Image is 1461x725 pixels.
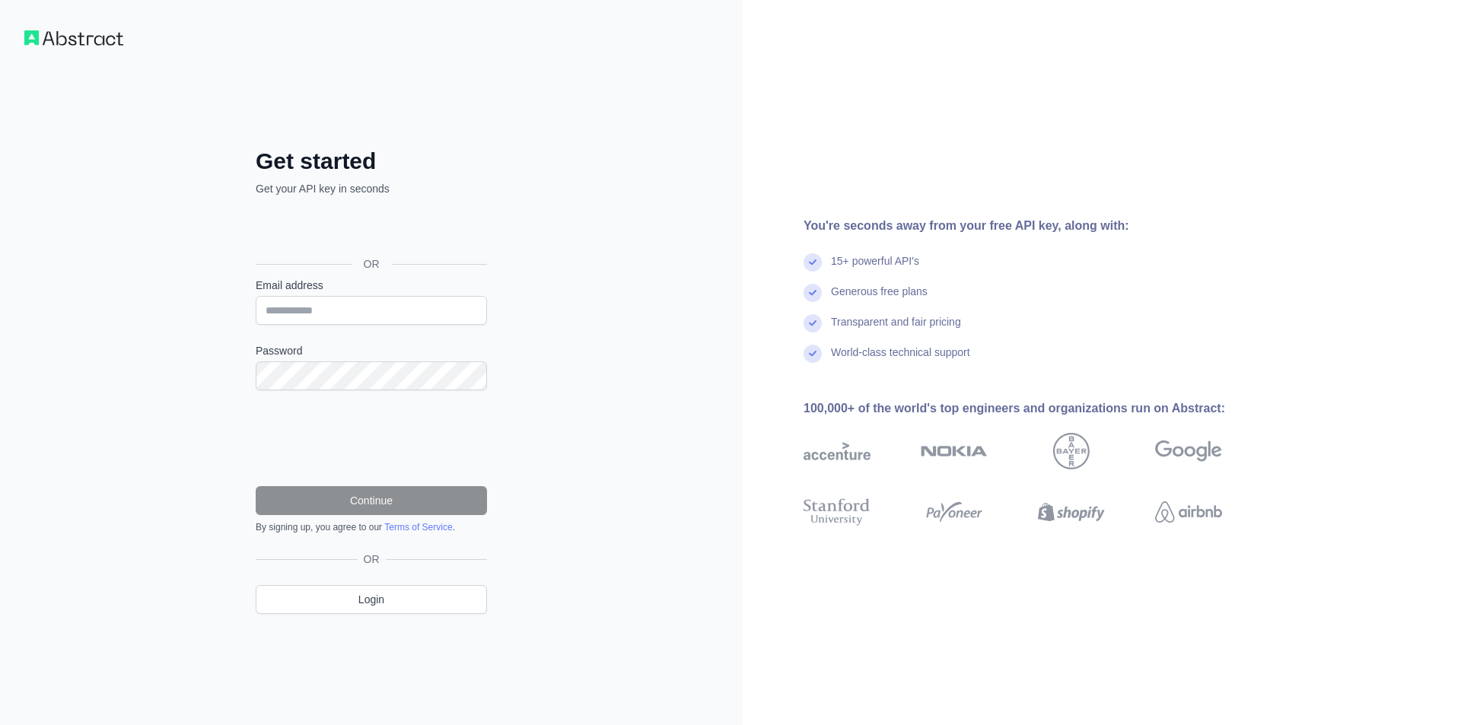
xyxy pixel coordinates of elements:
[804,345,822,363] img: check mark
[256,409,487,468] iframe: reCAPTCHA
[804,399,1271,418] div: 100,000+ of the world's top engineers and organizations run on Abstract:
[352,256,392,272] span: OR
[804,253,822,272] img: check mark
[248,213,492,246] iframe: Nút Đăng nhập bằng Google
[804,433,871,469] img: accenture
[1155,433,1222,469] img: google
[256,181,487,196] p: Get your API key in seconds
[256,343,487,358] label: Password
[24,30,123,46] img: Workflow
[831,314,961,345] div: Transparent and fair pricing
[831,345,970,375] div: World-class technical support
[831,284,928,314] div: Generous free plans
[1053,433,1090,469] img: bayer
[831,253,919,284] div: 15+ powerful API's
[256,148,487,175] h2: Get started
[1038,495,1105,529] img: shopify
[921,433,988,469] img: nokia
[358,552,386,567] span: OR
[384,522,452,533] a: Terms of Service
[921,495,988,529] img: payoneer
[256,486,487,515] button: Continue
[256,585,487,614] a: Login
[1155,495,1222,529] img: airbnb
[804,495,871,529] img: stanford university
[804,217,1271,235] div: You're seconds away from your free API key, along with:
[256,278,487,293] label: Email address
[804,284,822,302] img: check mark
[256,521,487,533] div: By signing up, you agree to our .
[804,314,822,332] img: check mark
